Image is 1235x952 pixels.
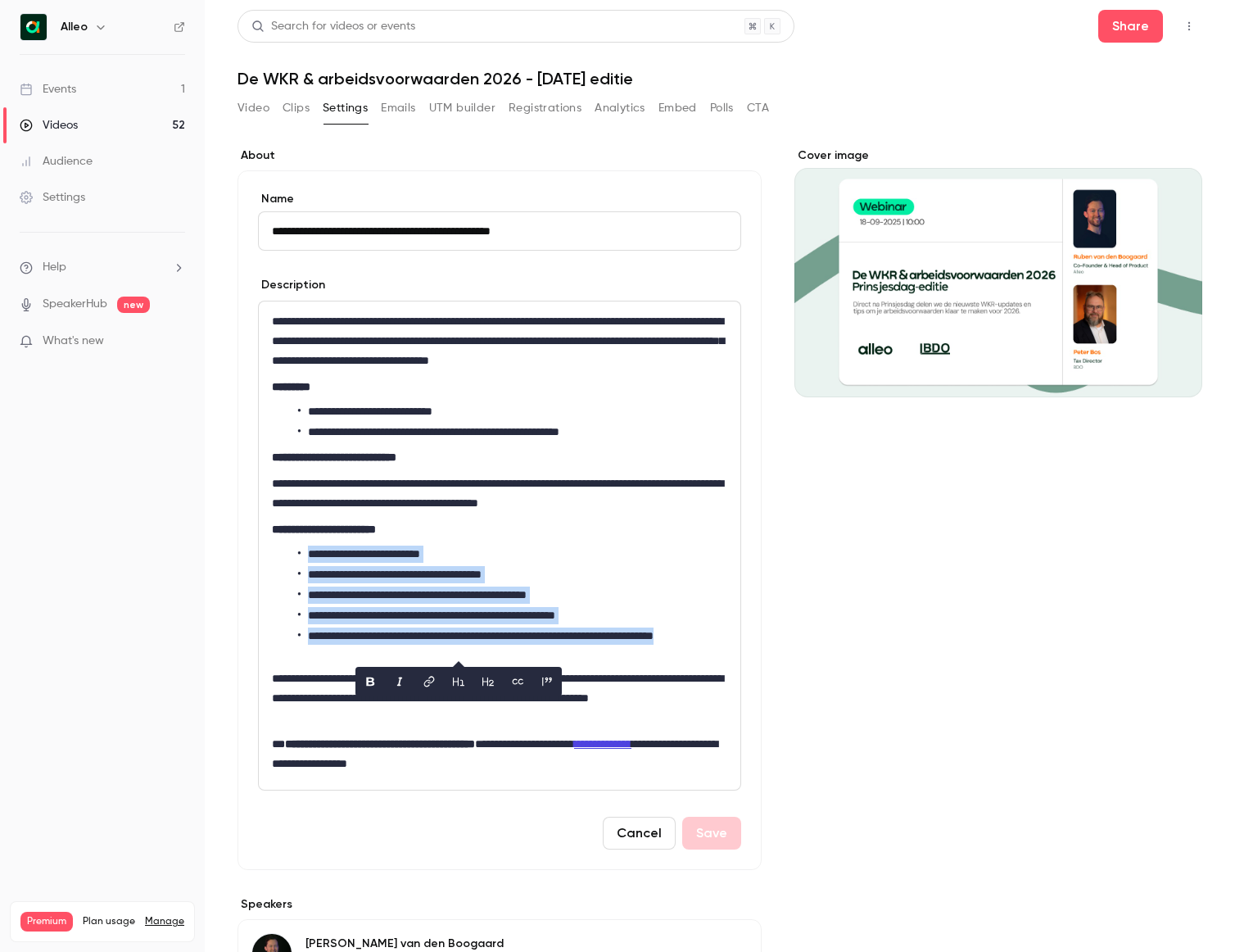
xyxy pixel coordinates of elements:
[20,14,47,40] img: Alleo
[387,669,413,695] button: italic
[20,81,76,97] div: Events
[20,259,185,276] li: help-dropdown-opener
[251,18,415,35] div: Search for videos or events
[258,301,741,791] section: description
[357,669,383,695] button: bold
[595,95,645,121] button: Analytics
[283,95,310,121] button: Clips
[20,189,85,206] div: Settings
[794,147,1202,164] label: Cover image
[1176,13,1202,39] button: Top Bar Actions
[61,19,88,35] h6: Alleo
[117,297,150,313] span: new
[145,915,184,928] a: Manage
[658,95,697,121] button: Embed
[603,817,676,850] button: Cancel
[794,147,1202,397] section: Cover image
[237,147,762,164] label: About
[323,95,368,121] button: Settings
[1098,10,1163,43] button: Share
[258,191,741,207] label: Name
[83,915,135,928] span: Plan usage
[305,936,512,952] p: [PERSON_NAME] van den Boogaard
[534,669,560,695] button: blockquote
[165,334,185,349] iframe: Noticeable Trigger
[20,153,93,170] div: Audience
[259,301,740,790] div: editor
[509,95,581,121] button: Registrations
[237,896,762,913] label: Speakers
[43,333,104,350] span: What's new
[43,259,66,276] span: Help
[416,669,442,695] button: link
[381,95,415,121] button: Emails
[429,95,495,121] button: UTM builder
[43,296,107,313] a: SpeakerHub
[747,95,769,121] button: CTA
[710,95,734,121] button: Polls
[20,912,73,932] span: Premium
[237,69,1202,88] h1: De WKR & arbeidsvoorwaarden 2026 - [DATE] editie
[20,117,78,134] div: Videos
[237,95,269,121] button: Video
[258,277,325,293] label: Description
